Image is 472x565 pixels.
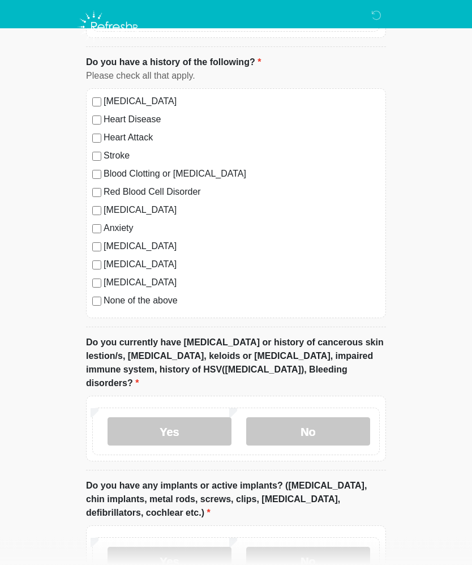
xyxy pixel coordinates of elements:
[86,480,386,520] label: Do you have any implants or active implants? ([MEDICAL_DATA], chin implants, metal rods, screws, ...
[104,95,380,109] label: [MEDICAL_DATA]
[75,8,143,46] img: Refresh RX Logo
[86,336,386,391] label: Do you currently have [MEDICAL_DATA] or history of cancerous skin lestion/s, [MEDICAL_DATA], kelo...
[92,116,101,125] input: Heart Disease
[86,70,386,83] div: Please check all that apply.
[104,276,380,290] label: [MEDICAL_DATA]
[104,131,380,145] label: Heart Attack
[104,168,380,181] label: Blood Clotting or [MEDICAL_DATA]
[92,279,101,288] input: [MEDICAL_DATA]
[104,222,380,236] label: Anxiety
[86,56,261,70] label: Do you have a history of the following?
[92,189,101,198] input: Red Blood Cell Disorder
[246,418,370,446] label: No
[92,225,101,234] input: Anxiety
[104,258,380,272] label: [MEDICAL_DATA]
[104,204,380,217] label: [MEDICAL_DATA]
[104,113,380,127] label: Heart Disease
[108,418,231,446] label: Yes
[92,134,101,143] input: Heart Attack
[104,149,380,163] label: Stroke
[104,294,380,308] label: None of the above
[92,152,101,161] input: Stroke
[92,207,101,216] input: [MEDICAL_DATA]
[104,240,380,254] label: [MEDICAL_DATA]
[92,297,101,306] input: None of the above
[104,186,380,199] label: Red Blood Cell Disorder
[92,243,101,252] input: [MEDICAL_DATA]
[92,261,101,270] input: [MEDICAL_DATA]
[92,170,101,179] input: Blood Clotting or [MEDICAL_DATA]
[92,98,101,107] input: [MEDICAL_DATA]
